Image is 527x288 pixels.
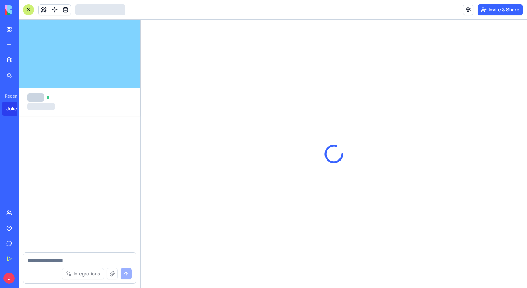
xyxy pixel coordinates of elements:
span: D [3,273,15,284]
span: Recent [2,93,17,99]
img: logo [5,5,48,15]
button: Invite & Share [478,4,523,15]
div: Joke Generator [6,105,26,112]
a: Joke Generator [2,102,30,116]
